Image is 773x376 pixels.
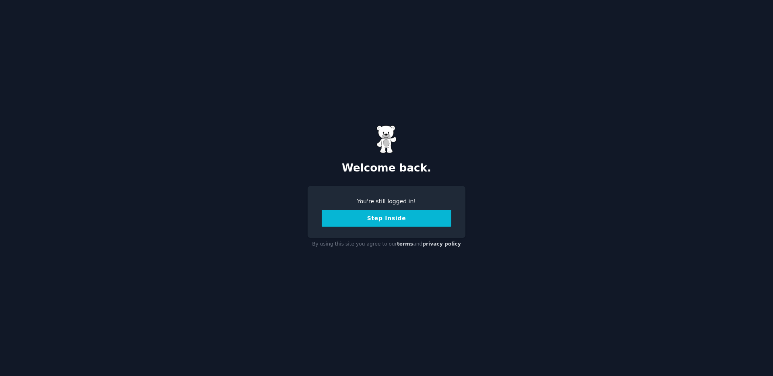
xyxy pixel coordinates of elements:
img: Gummy Bear [376,125,397,153]
a: terms [397,241,413,247]
h2: Welcome back. [308,162,465,175]
div: You're still logged in! [322,197,451,206]
button: Step Inside [322,210,451,227]
a: privacy policy [422,241,461,247]
div: By using this site you agree to our and [308,238,465,251]
a: Step Inside [322,215,451,221]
